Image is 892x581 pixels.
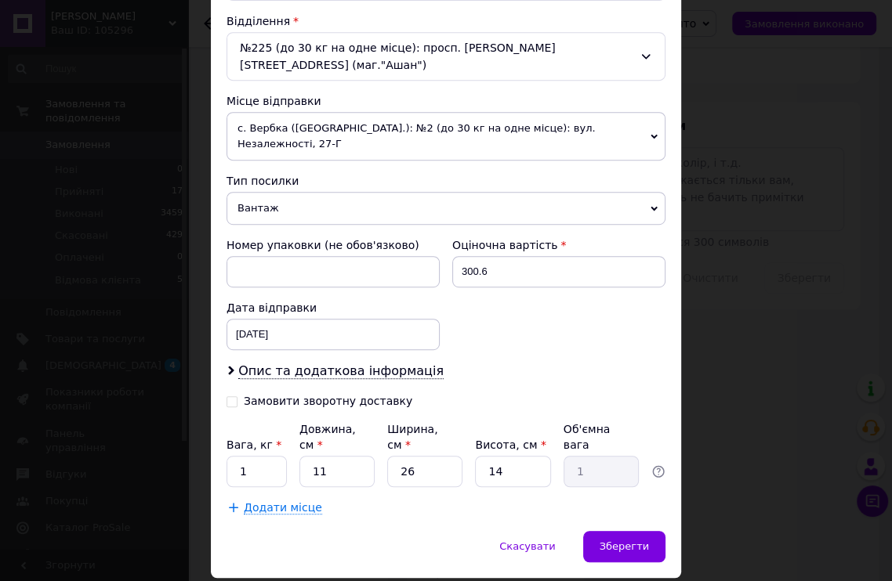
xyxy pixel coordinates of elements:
[600,540,649,552] span: Зберегти
[227,237,440,253] div: Номер упаковки (не обов'язково)
[227,95,321,107] span: Місце відправки
[227,175,299,187] span: Тип посилки
[227,438,281,451] label: Вага, кг
[227,13,665,29] div: Відділення
[227,192,665,225] span: Вантаж
[244,501,322,514] span: Додати місце
[564,421,639,453] div: Об'ємна вага
[227,112,665,161] span: с. Вербка ([GEOGRAPHIC_DATA].): №2 (до 30 кг на одне місце): вул. Незалежності, 27-Г
[387,423,437,451] label: Ширина, см
[227,300,440,316] div: Дата відправки
[244,395,412,408] div: Замовити зворотну доставку
[452,237,665,253] div: Оціночна вартість
[475,438,546,451] label: Висота, см
[299,423,356,451] label: Довжина, см
[238,363,444,379] span: Опис та додаткова інформація
[227,32,665,81] div: №225 (до 30 кг на одне місце): просп. [PERSON_NAME][STREET_ADDRESS] (маг."Ашан")
[499,540,555,552] span: Скасувати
